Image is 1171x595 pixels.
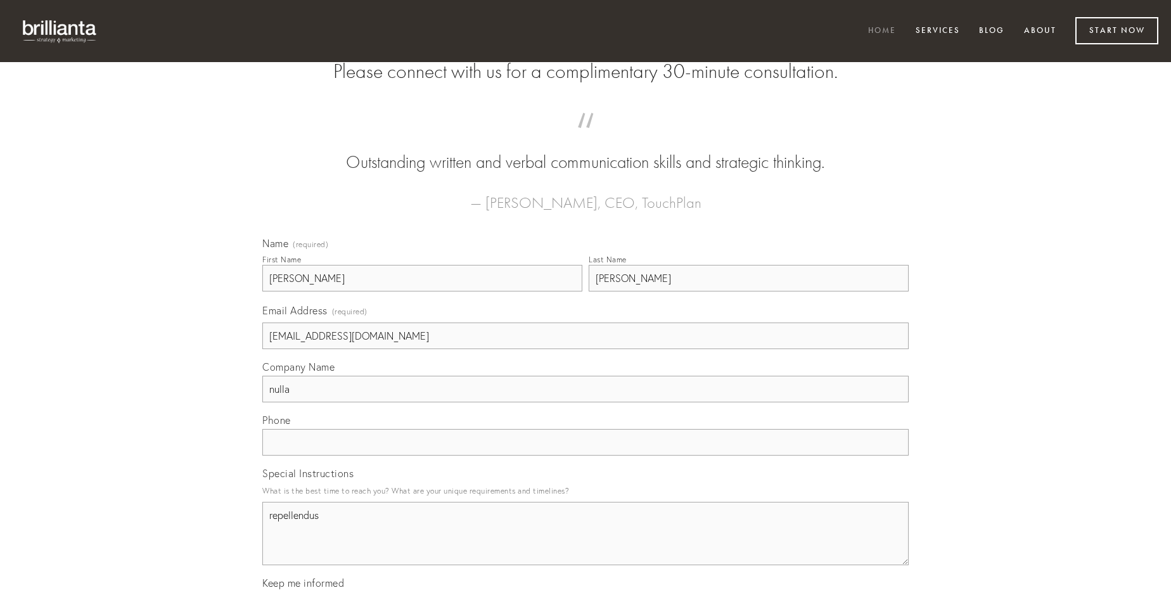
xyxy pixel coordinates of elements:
[262,304,328,317] span: Email Address
[262,577,344,589] span: Keep me informed
[262,414,291,426] span: Phone
[293,241,328,248] span: (required)
[971,21,1013,42] a: Blog
[13,13,108,49] img: brillianta - research, strategy, marketing
[860,21,904,42] a: Home
[907,21,968,42] a: Services
[262,361,335,373] span: Company Name
[262,467,354,480] span: Special Instructions
[262,60,909,84] h2: Please connect with us for a complimentary 30-minute consultation.
[1075,17,1158,44] a: Start Now
[262,237,288,250] span: Name
[262,502,909,565] textarea: repellendus
[283,125,888,175] blockquote: Outstanding written and verbal communication skills and strategic thinking.
[1016,21,1065,42] a: About
[332,303,368,320] span: (required)
[262,255,301,264] div: First Name
[283,175,888,215] figcaption: — [PERSON_NAME], CEO, TouchPlan
[262,482,909,499] p: What is the best time to reach you? What are your unique requirements and timelines?
[589,255,627,264] div: Last Name
[283,125,888,150] span: “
